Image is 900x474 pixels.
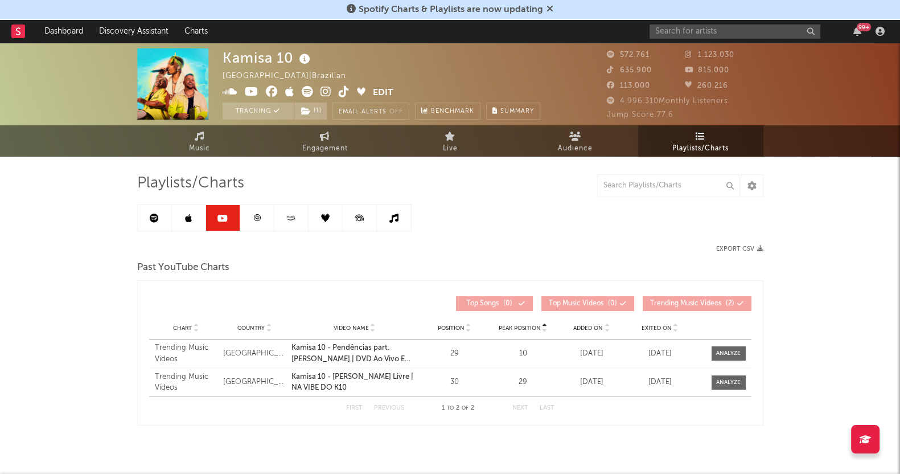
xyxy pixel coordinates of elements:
a: Playlists/Charts [638,125,763,157]
a: Kamisa 10 - Pendências part. [PERSON_NAME] | DVD Ao Vivo Em [GEOGRAPHIC_DATA] [291,342,417,365]
span: Video Name [334,325,369,332]
span: Past YouTube Charts [137,261,229,275]
button: Top Music Videos(0) [541,296,634,311]
button: Export CSV [716,246,763,252]
span: ( 1 ) [294,103,327,120]
button: Edit [373,86,393,100]
button: 99+ [853,27,861,36]
div: Trending Music Videos [155,342,217,365]
span: Top Music Videos [549,300,603,307]
span: of [462,406,469,411]
div: [DATE] [560,377,623,388]
span: Jump Score: 77.6 [607,111,673,118]
span: 635.900 [607,67,652,74]
span: 815.000 [685,67,729,74]
a: Music [137,125,262,157]
a: Charts [176,20,216,43]
div: [DATE] [560,348,623,359]
button: Last [540,405,554,411]
span: 4.996.310 Monthly Listeners [607,97,728,105]
em: Off [389,109,403,115]
button: (1) [294,103,327,120]
span: ( 0 ) [463,300,516,307]
div: 29 [423,348,486,359]
span: Peak Position [499,325,541,332]
div: 30 [423,377,486,388]
div: [GEOGRAPHIC_DATA] | Brazilian [223,70,359,83]
span: Playlists/Charts [672,142,729,156]
div: [DATE] [628,348,691,359]
div: 29 [491,377,554,388]
div: Kamisa 10 [223,48,313,67]
button: Trending Music Videos(2) [643,296,751,311]
span: Music [189,142,210,156]
span: Added On [573,325,603,332]
span: 572.761 [607,51,650,59]
span: Country [237,325,265,332]
input: Search for artists [650,24,820,39]
a: Discovery Assistant [91,20,176,43]
span: Exited On [642,325,672,332]
div: Trending Music Videos [155,371,217,394]
button: First [346,405,363,411]
button: Previous [374,405,404,411]
span: Benchmark [431,105,474,118]
span: Chart [173,325,192,332]
span: ( 0 ) [549,300,617,307]
a: Audience [513,125,638,157]
a: Live [388,125,513,157]
button: Next [512,405,528,411]
a: Kamisa 10 - [PERSON_NAME] Livre | NA VIBE DO K10 [291,371,417,394]
span: Spotify Charts & Playlists are now updating [359,5,543,14]
span: Top Songs [466,300,499,307]
span: Playlists/Charts [137,177,244,190]
span: Live [443,142,458,156]
div: [GEOGRAPHIC_DATA] [223,348,286,359]
span: Audience [558,142,593,156]
span: Trending Music Videos [650,300,721,307]
div: [GEOGRAPHIC_DATA] [223,377,286,388]
span: 113.000 [607,82,650,89]
div: 99 + [857,23,871,31]
button: Email AlertsOff [332,103,409,120]
a: Benchmark [415,103,480,120]
span: Position [438,325,465,332]
span: Engagement [302,142,348,156]
span: ( 2 ) [650,300,734,307]
div: 1 2 2 [427,402,490,415]
div: 10 [491,348,554,359]
div: [DATE] [628,377,691,388]
span: Summary [500,108,534,115]
a: Engagement [262,125,388,157]
span: Dismiss [546,5,553,14]
span: 260.216 [685,82,728,89]
button: Summary [486,103,540,120]
span: 1.123.030 [685,51,734,59]
button: Top Songs(0) [456,296,533,311]
input: Search Playlists/Charts [597,174,739,197]
button: Tracking [223,103,294,120]
span: to [447,406,454,411]
a: Dashboard [36,20,91,43]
